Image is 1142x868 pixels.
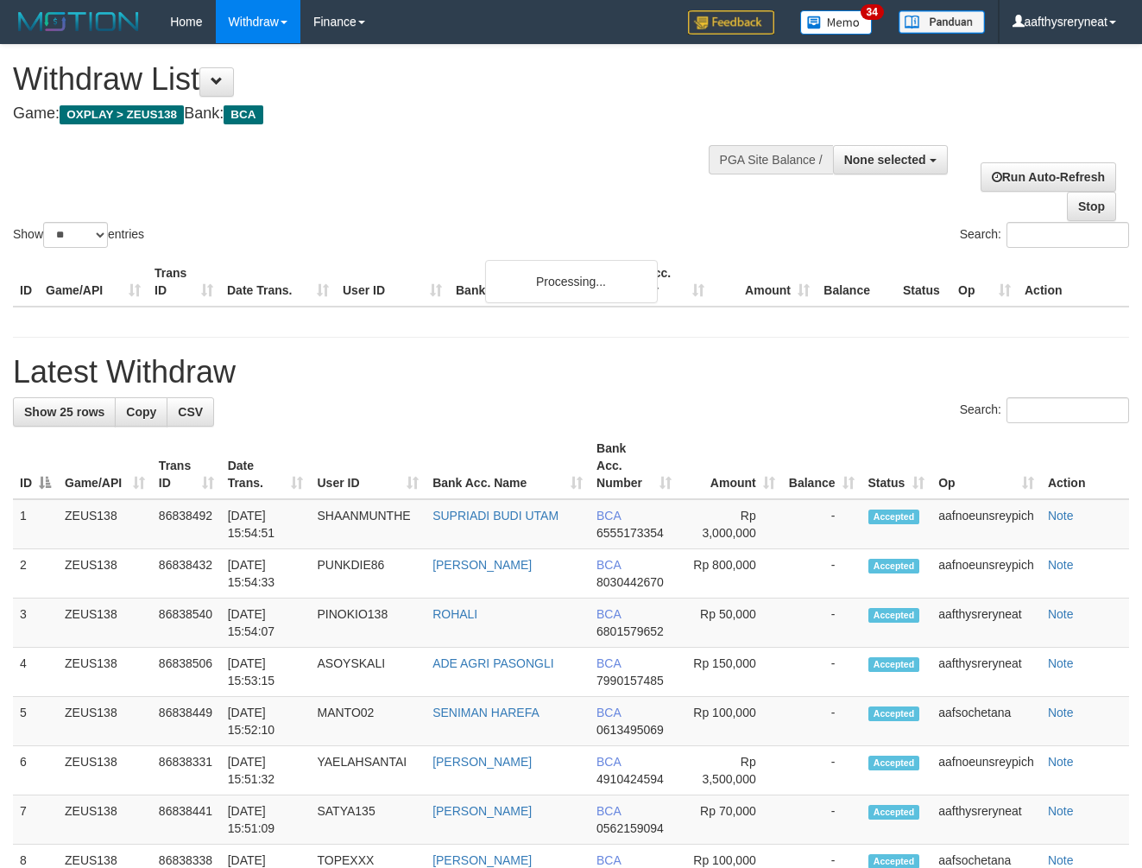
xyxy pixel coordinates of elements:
[596,772,664,786] span: Copy 4910424594 to clipboard
[310,648,426,697] td: ASOYSKALI
[58,795,152,845] td: ZEUS138
[1006,397,1129,423] input: Search:
[13,599,58,648] td: 3
[596,526,664,540] span: Copy 6555173354 to clipboard
[868,657,920,672] span: Accepted
[310,746,426,795] td: YAELAHSANTAI
[310,599,426,648] td: PINOKIO138
[115,397,167,427] a: Copy
[678,746,782,795] td: Rp 3,500,000
[13,648,58,697] td: 4
[951,257,1018,307] th: Op
[596,624,664,638] span: Copy 6801579652 to clipboard
[931,697,1041,746] td: aafsochetana
[960,397,1129,423] label: Search:
[596,755,621,769] span: BCA
[432,755,532,769] a: [PERSON_NAME]
[931,599,1041,648] td: aafthysreryneat
[148,257,220,307] th: Trans ID
[449,257,606,307] th: Bank Acc. Name
[596,607,621,621] span: BCA
[152,433,221,499] th: Trans ID: activate to sort column ascending
[221,746,311,795] td: [DATE] 15:51:32
[1006,222,1129,248] input: Search:
[221,648,311,697] td: [DATE] 15:53:15
[310,499,426,549] td: SHAANMUNTHE
[782,746,861,795] td: -
[221,599,311,648] td: [DATE] 15:54:07
[432,706,539,719] a: SENIMAN HAREFA
[1048,755,1074,769] a: Note
[152,549,221,599] td: 86838432
[152,697,221,746] td: 86838449
[58,433,152,499] th: Game/API: activate to sort column ascending
[13,257,39,307] th: ID
[152,795,221,845] td: 86838441
[426,433,590,499] th: Bank Acc. Name: activate to sort column ascending
[167,397,214,427] a: CSV
[58,599,152,648] td: ZEUS138
[13,499,58,549] td: 1
[58,648,152,697] td: ZEUS138
[931,746,1041,795] td: aafnoeunsreypich
[844,153,926,167] span: None selected
[678,599,782,648] td: Rp 50,000
[688,10,774,35] img: Feedback.jpg
[58,697,152,746] td: ZEUS138
[13,746,58,795] td: 6
[60,105,184,124] span: OXPLAY > ZEUS138
[432,558,532,572] a: [PERSON_NAME]
[24,405,104,419] span: Show 25 rows
[709,145,833,174] div: PGA Site Balance /
[868,559,920,573] span: Accepted
[606,257,711,307] th: Bank Acc. Number
[931,549,1041,599] td: aafnoeunsreypich
[782,433,861,499] th: Balance: activate to sort column ascending
[126,405,156,419] span: Copy
[596,706,621,719] span: BCA
[596,821,664,835] span: Copy 0562159094 to clipboard
[596,853,621,867] span: BCA
[782,648,861,697] td: -
[868,608,920,623] span: Accepted
[13,397,116,427] a: Show 25 rows
[596,656,621,670] span: BCA
[152,648,221,697] td: 86838506
[678,549,782,599] td: Rp 800,000
[310,433,426,499] th: User ID: activate to sort column ascending
[590,433,678,499] th: Bank Acc. Number: activate to sort column ascending
[432,853,532,867] a: [PERSON_NAME]
[596,558,621,572] span: BCA
[13,62,744,97] h1: Withdraw List
[960,222,1129,248] label: Search:
[152,599,221,648] td: 86838540
[39,257,148,307] th: Game/API
[896,257,951,307] th: Status
[1048,607,1074,621] a: Note
[221,795,311,845] td: [DATE] 15:51:09
[782,697,861,746] td: -
[1048,558,1074,572] a: Note
[868,756,920,770] span: Accepted
[817,257,896,307] th: Balance
[931,648,1041,697] td: aafthysreryneat
[596,674,664,687] span: Copy 7990157485 to clipboard
[13,9,144,35] img: MOTION_logo.png
[1041,433,1129,499] th: Action
[220,257,336,307] th: Date Trans.
[861,4,884,20] span: 34
[782,499,861,549] td: -
[152,499,221,549] td: 86838492
[58,549,152,599] td: ZEUS138
[596,723,664,737] span: Copy 0613495069 to clipboard
[13,222,144,248] label: Show entries
[868,805,920,820] span: Accepted
[678,499,782,549] td: Rp 3,000,000
[13,795,58,845] td: 7
[868,510,920,524] span: Accepted
[58,746,152,795] td: ZEUS138
[310,549,426,599] td: PUNKDIE86
[833,145,948,174] button: None selected
[596,804,621,818] span: BCA
[432,509,558,523] a: SUPRIADI BUDI UTAM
